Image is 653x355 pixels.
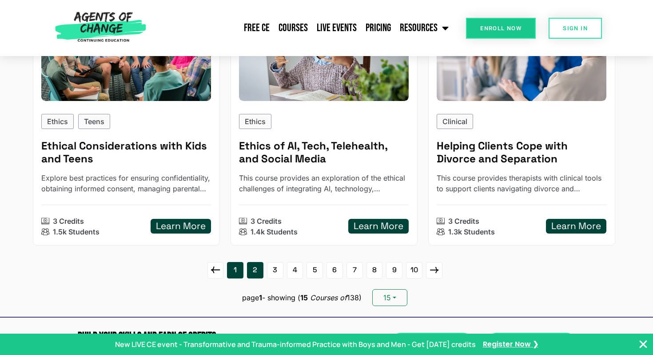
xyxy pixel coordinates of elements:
[251,226,298,237] p: 1.4k Students
[326,262,343,278] a: 6
[156,221,206,232] h5: Learn More
[346,262,363,278] a: 7
[638,339,649,350] button: Close Banner
[437,140,606,165] h5: Helping Clients Cope with Divorce and Separation
[354,221,403,232] h5: Learn More
[563,25,588,31] span: SIGN IN
[245,116,266,127] p: Ethics
[312,17,361,39] a: Live Events
[448,226,495,237] p: 1.3k Students
[259,293,262,302] b: 1
[267,262,283,278] a: 3
[549,18,602,39] a: SIGN IN
[239,173,409,194] p: This course provides an exploration of the ethical challenges of integrating AI, technology, tele...
[242,292,362,303] p: page - showing ( 138)
[227,262,243,278] a: 1
[442,116,467,127] p: Clinical
[53,216,84,226] p: 3 Credits
[150,17,453,39] nav: Menu
[307,262,323,278] a: 5
[300,293,308,302] b: 15
[386,262,402,278] a: 9
[551,221,601,232] h5: Learn More
[247,262,263,278] a: 2
[41,173,211,194] p: Explore best practices for ensuring confidentiality, obtaining informed consent, managing parenta...
[41,140,211,165] h5: Ethical Considerations with Kids and Teens
[287,262,303,278] a: 4
[274,17,312,39] a: Courses
[466,18,536,39] a: Enroll Now
[239,17,274,39] a: Free CE
[372,289,407,306] button: 15
[84,116,104,127] p: Teens
[483,339,538,349] a: Register Now ❯
[366,262,383,278] a: 8
[448,216,479,226] p: 3 Credits
[47,116,68,127] p: Ethics
[310,293,347,302] i: Courses of
[239,140,409,165] h5: Ethics of AI, Tech, Telehealth, and Social Media
[395,17,453,39] a: Resources
[115,339,476,350] p: New LIVE CE event - Transformative and Trauma-informed Practice with Boys and Men - Get [DATE] cr...
[251,216,282,226] p: 3 Credits
[480,25,522,31] span: Enroll Now
[437,173,606,194] p: This course provides therapists with clinical tools to support clients navigating divorce and sep...
[361,17,395,39] a: Pricing
[406,262,422,278] a: 10
[53,226,100,237] p: 1.5k Students
[78,331,322,342] h2: Build Your Skills and Earn CE CREDITS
